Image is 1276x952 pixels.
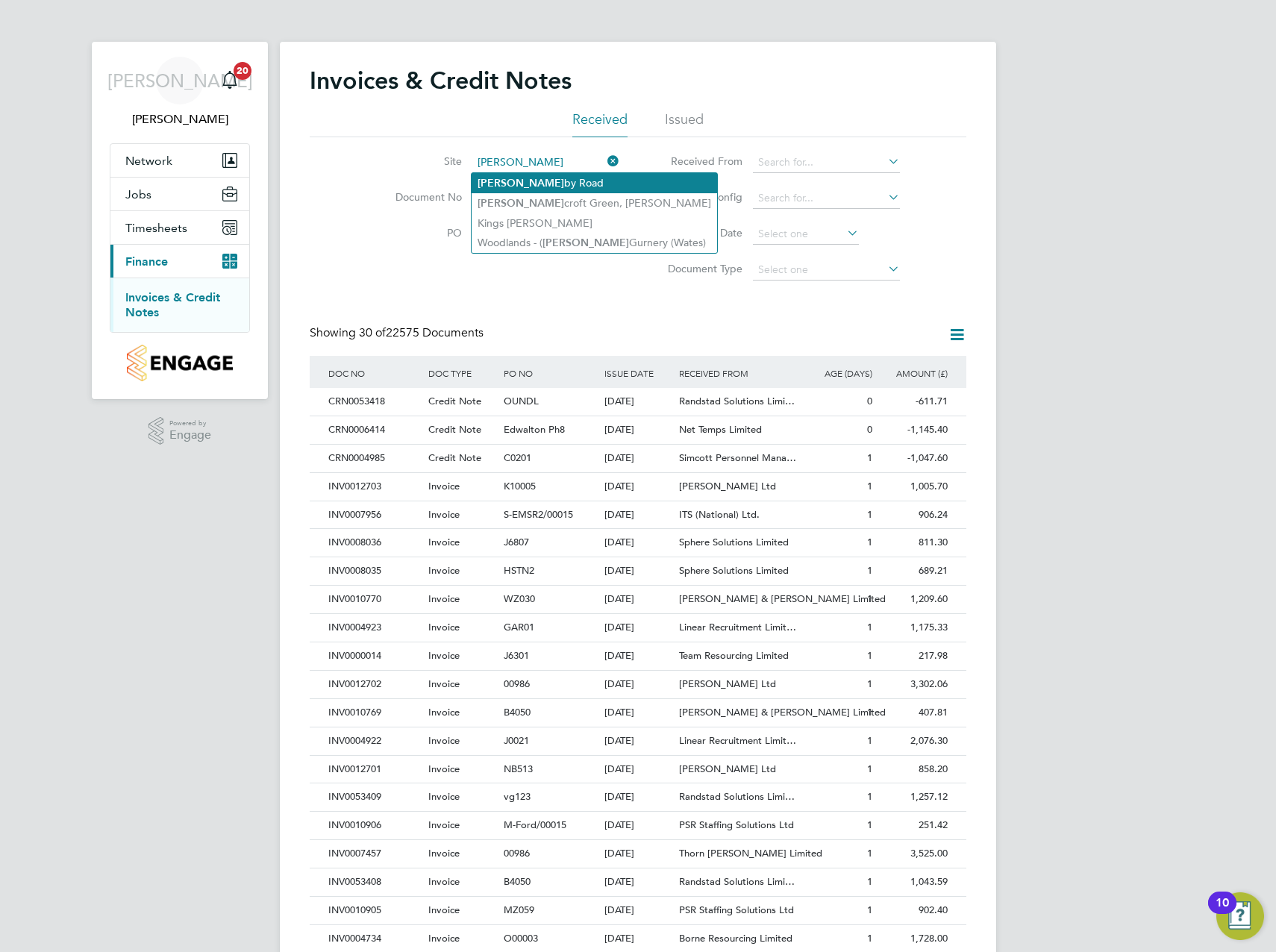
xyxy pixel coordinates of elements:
[867,847,872,859] span: 1
[234,62,251,80] span: 20
[169,429,211,442] span: Engage
[148,417,212,445] a: Powered byEngage
[679,564,789,577] span: Sphere Solutions Limited
[504,395,539,407] span: OUNDL
[325,812,425,839] div: INV0010906
[110,110,250,128] span: James Archer
[325,897,425,924] div: INV0010905
[679,621,796,633] span: Linear Recruitment Limit…
[601,356,676,390] div: ISSUE DATE
[679,592,886,605] span: [PERSON_NAME] & [PERSON_NAME] Limited
[325,868,425,896] div: INV0053408
[876,727,951,755] div: 2,076.30
[504,875,531,888] span: B4050
[679,706,886,718] span: [PERSON_NAME] & [PERSON_NAME] Limited
[876,783,951,811] div: 1,257.12
[107,71,253,90] span: [PERSON_NAME]
[867,677,872,690] span: 1
[310,66,572,95] h2: Invoices & Credit Notes
[428,451,481,464] span: Credit Note
[876,586,951,613] div: 1,209.60
[325,356,425,390] div: DOC NO
[504,564,534,577] span: HSTN2
[325,699,425,727] div: INV0010769
[601,671,676,698] div: [DATE]
[325,445,425,472] div: CRN0004985
[428,677,460,690] span: Invoice
[376,190,462,204] label: Document No
[601,868,676,896] div: [DATE]
[376,154,462,168] label: Site
[504,677,530,690] span: 00986
[472,173,717,193] li: by Road
[325,501,425,529] div: INV0007956
[867,790,872,803] span: 1
[1216,903,1229,922] div: 10
[601,727,676,755] div: [DATE]
[504,592,535,605] span: WZ030
[504,649,529,662] span: J6301
[867,904,872,916] span: 1
[753,152,900,173] input: Search for...
[325,473,425,501] div: INV0012703
[679,451,796,464] span: Simcott Personnel Mana…
[876,897,951,924] div: 902.40
[601,501,676,529] div: [DATE]
[867,762,872,775] span: 1
[867,706,872,718] span: 1
[601,756,676,783] div: [DATE]
[110,144,249,177] button: Network
[867,536,872,548] span: 1
[601,586,676,613] div: [DATE]
[867,564,872,577] span: 1
[679,677,776,690] span: [PERSON_NAME] Ltd
[504,480,536,492] span: K10005
[325,614,425,642] div: INV0004923
[428,592,460,605] span: Invoice
[876,812,951,839] div: 251.42
[679,423,762,436] span: Net Temps Limited
[428,706,460,718] span: Invoice
[110,211,249,244] button: Timesheets
[504,932,538,945] span: O00003
[601,557,676,585] div: [DATE]
[1216,892,1264,940] button: Open Resource Center, 10 new notifications
[601,473,676,501] div: [DATE]
[867,451,872,464] span: 1
[679,734,796,747] span: Linear Recruitment Limit…
[504,508,573,521] span: S-EMSR2/00015
[867,818,872,831] span: 1
[110,178,249,210] button: Jobs
[504,423,565,436] span: Edwalton Ph8
[125,154,172,168] span: Network
[125,221,187,235] span: Timesheets
[601,388,676,416] div: [DATE]
[125,254,168,269] span: Finance
[867,932,872,945] span: 1
[601,445,676,472] div: [DATE]
[472,213,717,233] li: Kings [PERSON_NAME]
[876,356,951,390] div: AMOUNT (£)
[325,586,425,613] div: INV0010770
[876,473,951,501] div: 1,005.70
[428,536,460,548] span: Invoice
[679,932,792,945] span: Borne Resourcing Limited
[428,932,460,945] span: Invoice
[325,671,425,698] div: INV0012702
[876,445,951,472] div: -1,047.60
[325,727,425,755] div: INV0004922
[601,783,676,811] div: [DATE]
[325,416,425,444] div: CRN0006414
[504,621,534,633] span: GAR01
[428,480,460,492] span: Invoice
[679,875,795,888] span: Randstad Solutions Limi…
[325,840,425,868] div: INV0007457
[500,356,600,390] div: PO NO
[679,818,794,831] span: PSR Staffing Solutions Ltd
[876,557,951,585] div: 689.21
[428,564,460,577] span: Invoice
[753,188,900,209] input: Search for...
[504,818,566,831] span: M-Ford/00015
[504,904,534,916] span: MZ059
[428,423,481,436] span: Credit Note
